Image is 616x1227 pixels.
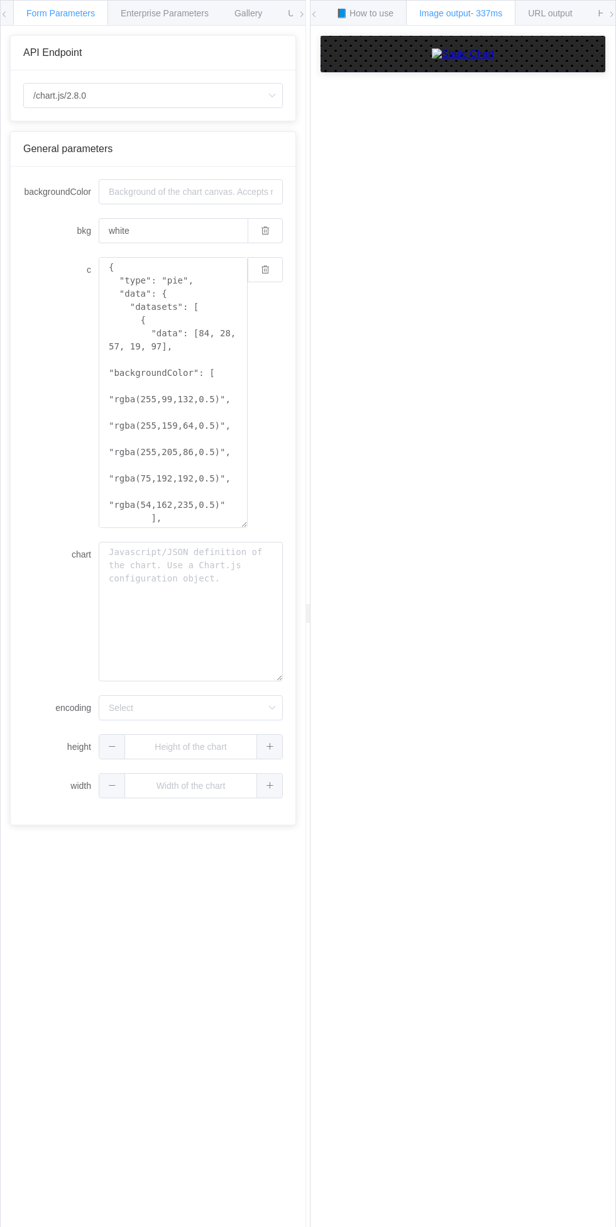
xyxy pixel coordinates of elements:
[419,8,502,18] span: Image output
[23,773,99,798] label: width
[23,734,99,759] label: height
[23,218,99,243] label: bkg
[23,83,283,108] input: Select
[23,257,99,282] label: c
[99,773,283,798] input: Width of the chart
[121,8,209,18] span: Enterprise Parameters
[23,695,99,720] label: encoding
[26,8,95,18] span: Form Parameters
[234,8,262,18] span: Gallery
[23,143,113,154] span: General parameters
[99,179,283,204] input: Background of the chart canvas. Accepts rgb (rgb(255,255,120)), colors (red), and url-encoded hex...
[333,48,593,60] a: Static Chart
[336,8,393,18] span: 📘 How to use
[471,8,503,18] span: - 337ms
[23,47,82,58] span: API Endpoint
[288,8,353,18] span: URL Parameters
[23,179,99,204] label: backgroundColor
[432,48,495,60] img: Static Chart
[99,218,248,243] input: Background of the chart canvas. Accepts rgb (rgb(255,255,120)), colors (red), and url-encoded hex...
[99,695,283,720] input: Select
[528,8,572,18] span: URL output
[23,542,99,567] label: chart
[99,734,283,759] input: Height of the chart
